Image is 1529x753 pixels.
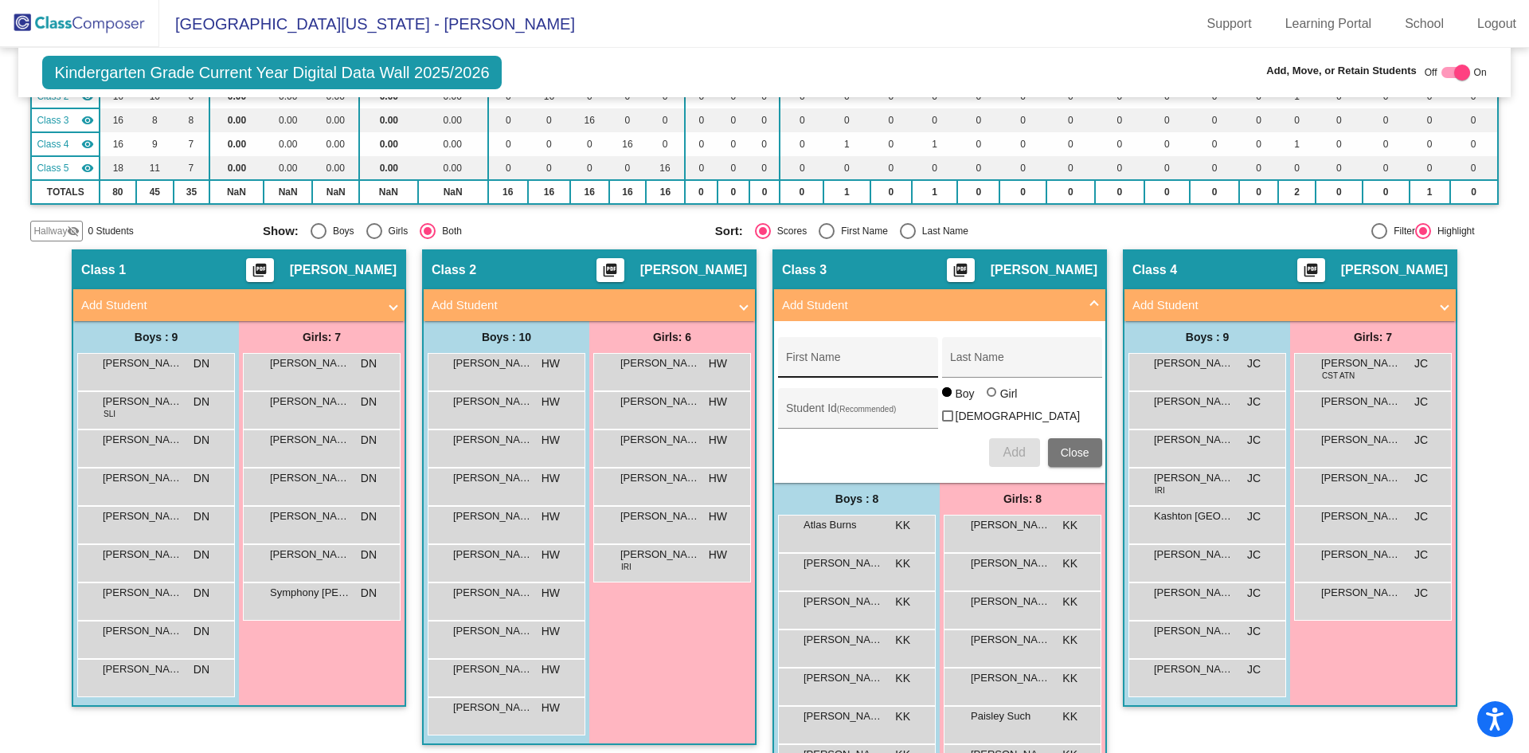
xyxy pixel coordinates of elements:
[609,132,647,156] td: 16
[620,355,700,371] span: [PERSON_NAME]
[270,432,350,448] span: [PERSON_NAME]
[709,470,727,487] span: HW
[1247,355,1261,372] span: JC
[709,355,727,372] span: HW
[1387,224,1415,238] div: Filter
[174,108,209,132] td: 8
[570,108,608,132] td: 16
[453,547,533,563] span: [PERSON_NAME]
[1341,262,1448,278] span: [PERSON_NAME]
[1392,11,1457,37] a: School
[1414,394,1428,410] span: JC
[646,108,684,132] td: 0
[359,108,417,132] td: 0.00
[1144,132,1190,156] td: 0
[81,296,377,315] mat-panel-title: Add Student
[1124,289,1456,321] mat-expansion-panel-header: Add Student
[1363,108,1410,132] td: 0
[1450,156,1498,180] td: 0
[1321,432,1401,448] span: [PERSON_NAME]
[542,432,560,449] span: HW
[174,156,209,180] td: 7
[870,180,913,204] td: 0
[1363,132,1410,156] td: 0
[174,132,209,156] td: 7
[1095,108,1144,132] td: 0
[31,132,100,156] td: Julie Charboneau - No Class Name
[453,394,533,410] span: [PERSON_NAME]
[786,357,929,370] input: First Name
[103,547,182,563] span: [PERSON_NAME]
[359,156,417,180] td: 0.00
[957,108,999,132] td: 0
[194,432,209,449] span: DN
[1450,108,1498,132] td: 0
[570,132,608,156] td: 0
[42,56,501,89] span: Kindergarten Grade Current Year Digital Data Wall 2025/2026
[774,321,1105,483] div: Add Student
[1414,508,1428,525] span: JC
[971,555,1050,571] span: [PERSON_NAME]
[749,180,780,204] td: 0
[1046,156,1095,180] td: 0
[835,224,888,238] div: First Name
[709,508,727,525] span: HW
[774,289,1105,321] mat-expansion-panel-header: Add Student
[136,180,174,204] td: 45
[1190,108,1239,132] td: 0
[780,180,823,204] td: 0
[1195,11,1265,37] a: Support
[194,508,209,525] span: DN
[37,113,68,127] span: Class 3
[542,394,560,410] span: HW
[312,156,359,180] td: 0.00
[620,547,700,563] span: [PERSON_NAME]
[264,108,312,132] td: 0.00
[912,180,957,204] td: 1
[715,224,743,238] span: Sort:
[596,258,624,282] button: Print Students Details
[33,224,67,238] span: Hallway
[989,438,1040,467] button: Add
[1003,445,1025,459] span: Add
[209,132,264,156] td: 0.00
[1247,508,1261,525] span: JC
[685,156,718,180] td: 0
[1301,262,1320,284] mat-icon: picture_as_pdf
[1062,555,1077,572] span: KK
[73,321,239,353] div: Boys : 9
[361,585,377,602] span: DN
[786,408,929,421] input: Student Id
[570,180,608,204] td: 16
[453,585,533,601] span: [PERSON_NAME]
[1410,156,1450,180] td: 0
[209,108,264,132] td: 0.00
[709,547,727,563] span: HW
[100,108,136,132] td: 16
[1278,180,1316,204] td: 2
[264,156,312,180] td: 0.00
[382,224,409,238] div: Girls
[263,223,703,239] mat-radio-group: Select an option
[270,394,350,410] span: [PERSON_NAME]
[1154,470,1234,486] span: [PERSON_NAME]
[804,517,883,533] span: Atlas Burns
[1239,156,1277,180] td: 0
[823,132,870,156] td: 1
[1450,180,1498,204] td: 0
[1048,438,1102,467] button: Close
[1450,132,1498,156] td: 0
[1321,470,1401,486] span: [PERSON_NAME]
[1239,132,1277,156] td: 0
[1046,180,1095,204] td: 0
[209,180,264,204] td: NaN
[646,132,684,156] td: 0
[270,470,350,486] span: [PERSON_NAME]
[621,561,632,573] span: IRI
[912,156,957,180] td: 0
[1095,132,1144,156] td: 0
[100,132,136,156] td: 16
[646,156,684,180] td: 16
[749,132,780,156] td: 0
[718,156,749,180] td: 0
